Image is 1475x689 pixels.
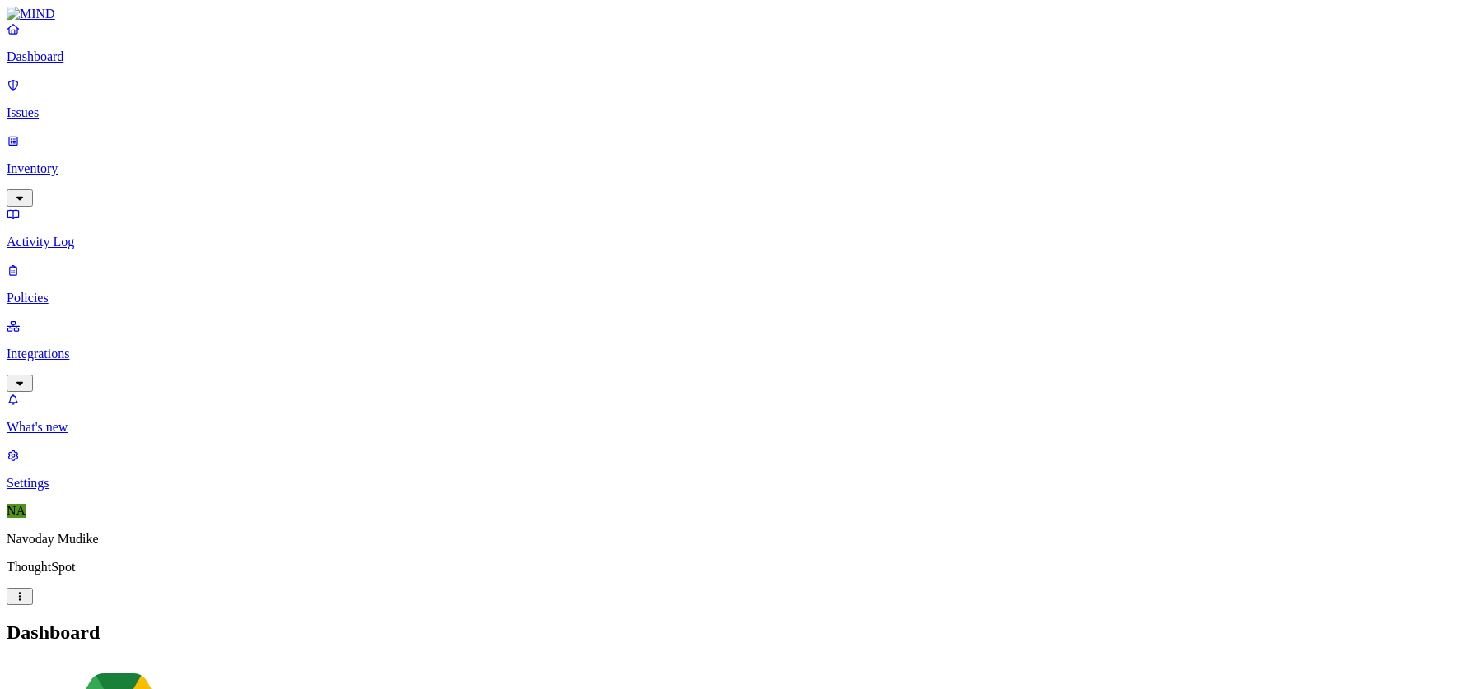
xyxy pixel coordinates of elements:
[7,207,1468,249] a: Activity Log
[7,392,1468,435] a: What's new
[7,7,55,21] img: MIND
[7,420,1468,435] p: What's new
[7,235,1468,249] p: Activity Log
[7,161,1468,176] p: Inventory
[7,105,1468,120] p: Issues
[7,621,1468,644] h2: Dashboard
[7,319,1468,389] a: Integrations
[7,347,1468,361] p: Integrations
[7,49,1468,64] p: Dashboard
[7,263,1468,305] a: Policies
[7,504,26,518] span: NA
[7,448,1468,491] a: Settings
[7,560,1468,575] p: ThoughtSpot
[7,77,1468,120] a: Issues
[7,133,1468,204] a: Inventory
[7,476,1468,491] p: Settings
[7,7,1468,21] a: MIND
[7,21,1468,64] a: Dashboard
[7,291,1468,305] p: Policies
[7,532,1468,547] p: Navoday Mudike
